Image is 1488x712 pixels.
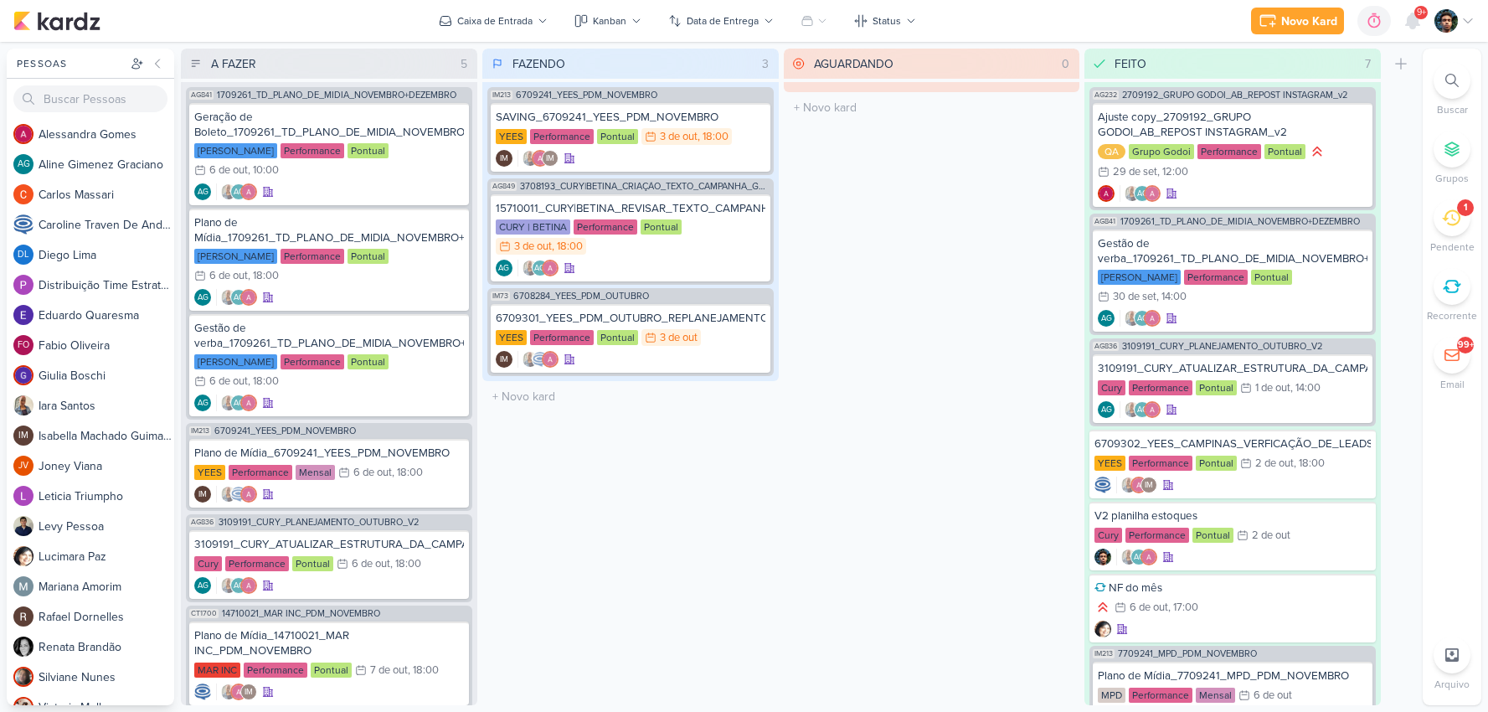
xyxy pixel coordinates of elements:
div: Colaboradores: Iara Santos, Caroline Traven De Andrade, Alessandra Gomes [517,351,559,368]
div: A l e s s a n d r a G o m e s [39,126,174,143]
p: AG [1137,406,1148,415]
img: Distribuição Time Estratégico [13,275,33,295]
input: Buscar Pessoas [13,85,167,112]
p: AG [198,400,209,408]
div: MPD [1098,688,1125,703]
div: Aline Gimenez Graciano [230,289,247,306]
div: Colaboradores: Iara Santos, Aline Gimenez Graciano, Alessandra Gomes [216,289,257,306]
img: Iara Santos [522,351,538,368]
p: IM [546,155,554,163]
img: Iara Santos [220,183,237,200]
p: AG [234,294,245,302]
div: 6 de out [209,376,248,387]
div: Criador(a): Aline Gimenez Graciano [194,395,211,411]
div: Colaboradores: Iara Santos, Caroline Traven De Andrade, Alessandra Gomes [216,486,257,503]
img: Lucimara Paz [13,546,33,566]
p: AG [234,582,245,591]
div: , 14:00 [1290,383,1321,394]
div: Aline Gimenez Graciano [1134,185,1151,202]
span: CT1700 [189,609,219,618]
div: Criador(a): Caroline Traven De Andrade [1094,477,1111,493]
div: Aline Gimenez Graciano [1134,401,1151,418]
li: Ctrl + F [1423,62,1481,117]
div: Colaboradores: Iara Santos, Alessandra Gomes, Isabella Machado Guimarães [216,684,257,700]
div: 3 [755,55,775,73]
div: Criador(a): Isabella Machado Guimarães [496,351,512,368]
img: Alessandra Gomes [1140,549,1157,565]
p: AG [18,160,30,169]
span: 2709192_GRUPO GODOI_AB_REPOST INSTAGRAM_v2 [1122,90,1347,100]
span: 3708193_CURY|BETINA_CRIAÇÃO_TEXTO_CAMPANHA_GOOGLE [520,182,770,191]
div: 99+ [1458,338,1474,352]
div: R e n a t a B r a n d ã o [39,638,174,656]
div: Colaboradores: Iara Santos, Alessandra Gomes, Isabella Machado Guimarães [517,150,559,167]
div: 6 de out [353,467,392,478]
div: Colaboradores: Iara Santos, Aline Gimenez Graciano, Alessandra Gomes [517,260,559,276]
div: Aline Gimenez Graciano [1098,401,1115,418]
div: 6 de out [1254,690,1292,701]
div: , 14:00 [1156,292,1187,302]
div: Pontual [1264,144,1305,159]
span: AG841 [189,90,214,100]
div: CURY | BETINA [496,219,570,235]
div: Plano de Mídia_6709241_YEES_PDM_NOVEMBRO [194,446,464,461]
img: Nelito Junior [1094,549,1111,565]
div: Prioridade Alta [1094,599,1111,616]
img: kardz.app [13,11,100,31]
div: Criador(a): Nelito Junior [1094,549,1111,565]
div: Performance [1129,380,1192,395]
div: A l i n e G i m e n e z G r a c i a n o [39,156,174,173]
div: 6 de out [352,559,390,570]
div: Criador(a): Aline Gimenez Graciano [194,183,211,200]
div: Criador(a): Aline Gimenez Graciano [496,260,512,276]
div: Aline Gimenez Graciano [1134,310,1151,327]
div: 29 de set [1113,167,1157,178]
div: [PERSON_NAME] [1098,270,1181,285]
img: Rafael Dornelles [13,606,33,627]
div: YEES [1094,456,1125,471]
img: Iara Santos [1124,401,1140,418]
div: G i u l i a B o s c h i [39,367,174,384]
div: [PERSON_NAME] [194,143,277,158]
div: Performance [530,129,594,144]
img: Iara Santos [220,395,237,411]
div: , 18:00 [698,132,729,142]
img: Lucimara Paz [1094,621,1111,637]
span: AG232 [1093,90,1119,100]
div: 6709301_YEES_PDM_OUTUBRO_REPLANEJAMENTO_MANSÕES_TAQUARAL [496,311,765,326]
div: Aline Gimenez Graciano [194,395,211,411]
div: Pontual [1251,270,1292,285]
div: Colaboradores: Iara Santos, Aline Gimenez Graciano, Alessandra Gomes [216,395,257,411]
img: Alessandra Gomes [532,150,548,167]
div: Performance [225,556,289,571]
p: IM [198,491,207,499]
div: NF do mês [1094,580,1371,596]
div: C a r o l i n e T r a v e n D e A n d r a d e [39,216,174,234]
p: Email [1440,377,1465,392]
div: 3109191_CURY_ATUALIZAR_ESTRUTURA_DA_CAMPANHA_OUTUBRO_V2 [194,537,464,552]
div: Performance [1129,688,1192,703]
div: MAR INC [194,663,240,678]
div: J o n e y V i a n a [39,457,174,475]
div: 0 [1055,55,1076,73]
div: Aline Gimenez Graciano [230,183,247,200]
div: 6709302_YEES_CAMPINAS_VERFICAÇÃO_DE_LEADS [1094,436,1371,451]
div: Performance [574,219,637,235]
div: Performance [281,249,344,264]
div: Pontual [1192,528,1233,543]
div: Criador(a): Alessandra Gomes [1098,185,1115,202]
div: 3 de out [660,132,698,142]
img: Caroline Traven De Andrade [532,351,548,368]
div: Ajuste copy_2709192_GRUPO GODOI_AB_REPOST INSTAGRAM_v2 [1098,110,1367,140]
div: Pontual [348,354,389,369]
div: , 17:00 [1168,602,1198,613]
div: Pontual [597,330,638,345]
div: Pontual [1196,456,1237,471]
div: Pontual [348,249,389,264]
p: IM [500,356,508,364]
p: AG [198,294,209,302]
p: AG [198,582,209,591]
div: 6 de out [209,165,248,176]
img: Iara Santos [522,260,538,276]
div: Colaboradores: Iara Santos, Aline Gimenez Graciano, Alessandra Gomes [216,183,257,200]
